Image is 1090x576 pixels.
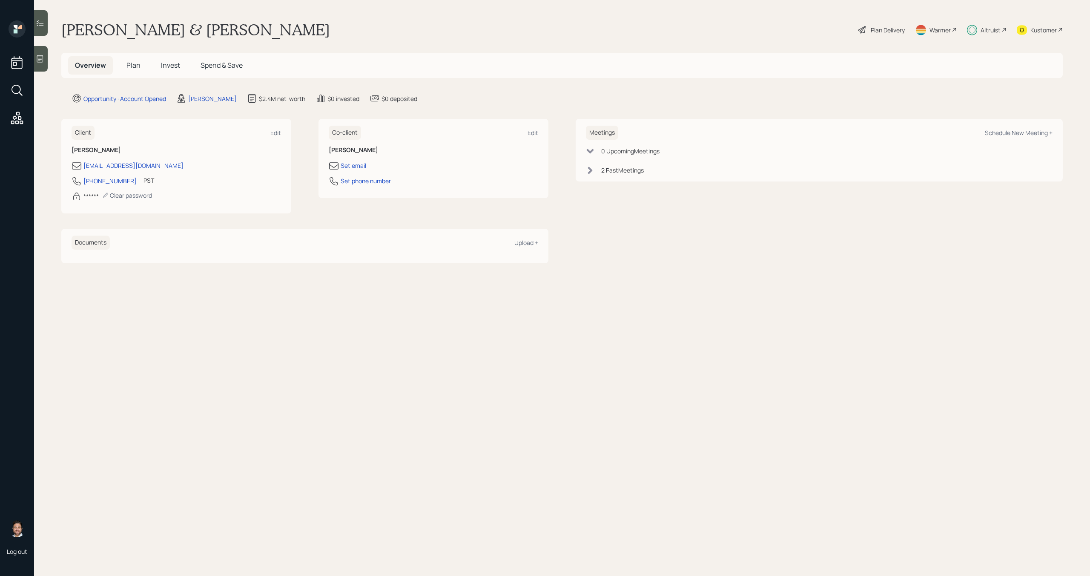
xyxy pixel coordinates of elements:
div: Edit [270,129,281,137]
div: Plan Delivery [871,26,905,35]
span: Overview [75,60,106,70]
div: Set phone number [341,176,391,185]
div: $2.4M net-worth [259,94,305,103]
div: [PERSON_NAME] [188,94,237,103]
div: Upload + [514,239,538,247]
h1: [PERSON_NAME] & [PERSON_NAME] [61,20,330,39]
div: Set email [341,161,366,170]
span: Spend & Save [201,60,243,70]
h6: Meetings [586,126,618,140]
h6: [PERSON_NAME] [329,147,538,154]
span: Invest [161,60,180,70]
div: Schedule New Meeting + [985,129,1053,137]
div: Opportunity · Account Opened [83,94,166,103]
img: michael-russo-headshot.png [9,520,26,537]
h6: Documents [72,236,110,250]
div: PST [143,176,154,185]
div: Clear password [102,191,152,199]
h6: Client [72,126,95,140]
div: Edit [528,129,538,137]
div: Warmer [929,26,951,35]
h6: Co-client [329,126,361,140]
div: [EMAIL_ADDRESS][DOMAIN_NAME] [83,161,184,170]
div: 2 Past Meeting s [601,166,644,175]
span: Plan [126,60,141,70]
div: Altruist [981,26,1001,35]
div: Log out [7,547,27,556]
div: $0 invested [327,94,359,103]
div: [PHONE_NUMBER] [83,176,137,185]
div: $0 deposited [381,94,417,103]
div: 0 Upcoming Meeting s [601,147,660,156]
div: Kustomer [1030,26,1057,35]
h6: [PERSON_NAME] [72,147,281,154]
